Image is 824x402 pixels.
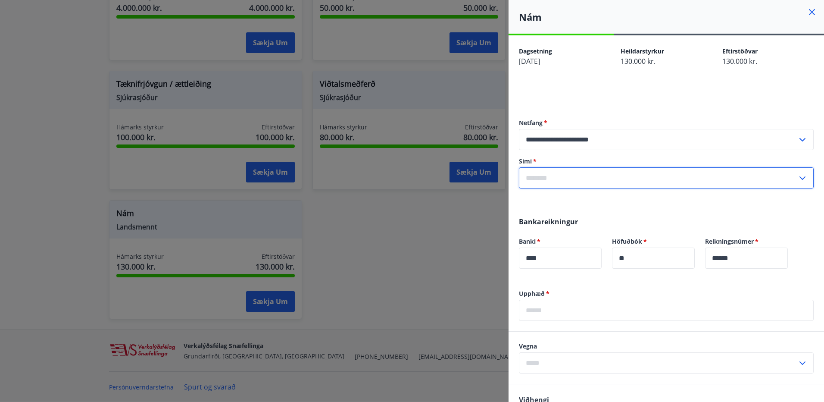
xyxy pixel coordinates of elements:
label: Reikningsnúmer [705,237,788,246]
span: Dagsetning [519,47,552,55]
label: Vegna [519,342,814,351]
span: 130.000 kr. [722,57,757,66]
span: [DATE] [519,57,540,66]
label: Sími [519,157,814,166]
h4: Nám [519,10,824,23]
label: Banki [519,237,602,246]
label: Höfuðbók [612,237,695,246]
span: Heildarstyrkur [621,47,664,55]
label: Upphæð [519,289,814,298]
label: Netfang [519,119,814,127]
span: Bankareikningur [519,217,578,226]
span: 130.000 kr. [621,57,655,66]
div: Upphæð [519,300,814,321]
span: Eftirstöðvar [722,47,758,55]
